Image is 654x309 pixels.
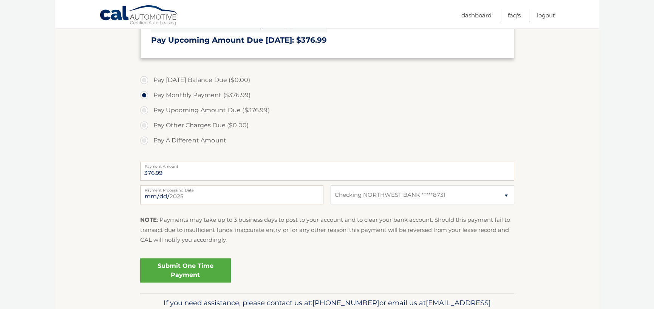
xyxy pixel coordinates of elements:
[140,88,514,103] label: Pay Monthly Payment ($376.99)
[312,298,379,307] span: [PHONE_NUMBER]
[140,133,514,148] label: Pay A Different Amount
[151,36,503,45] h3: Pay Upcoming Amount Due [DATE]: $376.99
[461,9,492,22] a: Dashboard
[140,258,231,283] a: Submit One Time Payment
[140,73,514,88] label: Pay [DATE] Balance Due ($0.00)
[140,118,514,133] label: Pay Other Charges Due ($0.00)
[508,9,521,22] a: FAQ's
[140,215,514,245] p: : Payments may take up to 3 business days to post to your account and to clear your bank account....
[140,216,157,223] strong: NOTE
[537,9,555,22] a: Logout
[140,103,514,118] label: Pay Upcoming Amount Due ($376.99)
[140,162,514,181] input: Payment Amount
[140,162,514,168] label: Payment Amount
[99,5,179,27] a: Cal Automotive
[140,185,323,204] input: Payment Date
[140,185,323,192] label: Payment Processing Date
